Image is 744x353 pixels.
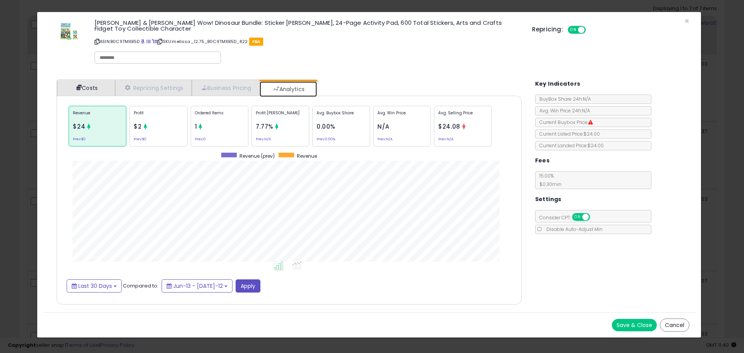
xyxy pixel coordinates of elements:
[297,153,317,159] span: Revenue
[256,110,305,122] p: Profit [PERSON_NAME]
[195,138,206,140] small: Prev: 0
[256,138,271,140] small: Prev: N/A
[123,282,158,289] span: Compared to:
[438,122,460,131] span: $24.08
[568,27,578,33] span: ON
[57,20,81,43] img: 51BGPI9vRfL._SL60_.jpg
[585,27,597,33] span: OFF
[146,38,151,45] a: All offer listings
[152,38,156,45] a: Your listing only
[115,80,192,96] a: Repricing Settings
[239,153,275,159] span: Revenue (prev)
[536,131,600,137] span: Current Listed Price: $24.00
[73,110,122,122] p: Revenue
[377,110,427,122] p: Avg. Win Price
[536,214,600,221] span: Consider CPT:
[317,110,366,122] p: Avg. Buybox Share
[535,195,561,204] h5: Settings
[377,138,393,140] small: Prev: N/A
[438,110,487,122] p: Avg. Selling Price
[73,122,85,131] span: $24
[195,122,197,131] span: 1
[134,138,146,140] small: Prev: $0
[141,38,145,45] a: BuyBox page
[536,96,591,102] span: BuyBox Share 24h: N/A
[377,122,389,131] span: N/A
[535,156,550,165] h5: Fees
[95,20,520,31] h3: [PERSON_NAME] & [PERSON_NAME] Wow! Dinosaur Bundle: Sticker [PERSON_NAME], 24-Page Activity Pad, ...
[612,319,657,331] button: Save & Close
[438,138,453,140] small: Prev: N/A
[192,80,260,96] a: Business Pricing
[532,26,563,33] h5: Repricing:
[95,35,520,48] p: ASIN: B0C9TMXB5D | SKU: melissa_12.75_B0C9TMXB5D_822
[78,282,112,290] span: Last 30 Days
[134,110,183,122] p: Profit
[317,138,335,140] small: Prev: 0.00%
[536,107,590,114] span: Avg. Win Price 24h: N/A
[173,282,223,290] span: Jun-13 - [DATE]-12
[260,81,317,97] a: Analytics
[588,120,593,125] i: Suppressed Buy Box
[317,122,335,131] span: 0.00%
[660,319,689,332] button: Cancel
[256,122,273,131] span: 7.77%
[589,214,601,220] span: OFF
[57,80,115,96] a: Costs
[134,122,141,131] span: $2
[536,119,593,126] span: Current Buybox Price:
[535,79,580,89] h5: Key Indicators
[684,15,689,27] span: ×
[536,172,561,188] span: 15.00 %
[249,38,263,46] span: FBA
[573,214,582,220] span: ON
[542,226,603,232] span: Disable Auto-Adjust Min
[73,138,86,140] small: Prev: $0
[236,279,260,293] button: Apply
[536,181,561,188] span: $0.30 min
[195,110,244,122] p: Ordered Items
[536,142,604,149] span: Current Landed Price: $24.00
